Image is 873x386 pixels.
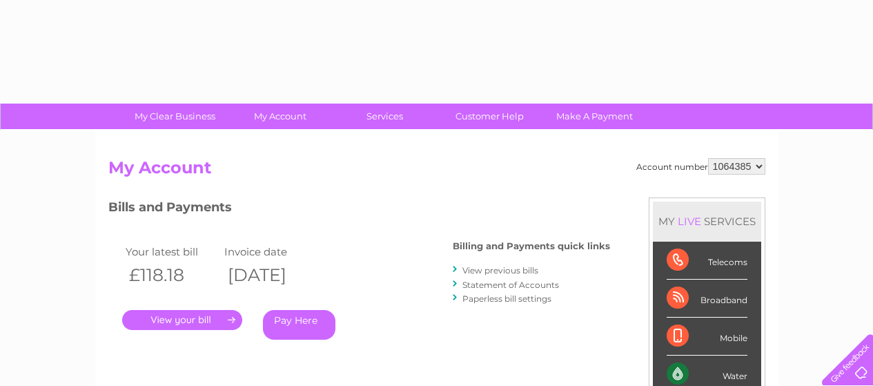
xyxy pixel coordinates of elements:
th: [DATE] [221,261,320,289]
h4: Billing and Payments quick links [453,241,610,251]
a: My Account [223,104,337,129]
div: Telecoms [667,242,747,280]
a: Customer Help [433,104,547,129]
a: Services [328,104,442,129]
a: Make A Payment [538,104,651,129]
div: LIVE [675,215,704,228]
a: My Clear Business [118,104,232,129]
div: Broadband [667,280,747,318]
th: £118.18 [122,261,222,289]
div: MY SERVICES [653,202,761,241]
a: Pay Here [263,310,335,340]
a: Paperless bill settings [462,293,551,304]
td: Your latest bill [122,242,222,261]
td: Invoice date [221,242,320,261]
h3: Bills and Payments [108,197,610,222]
div: Account number [636,158,765,175]
a: Statement of Accounts [462,280,559,290]
a: . [122,310,242,330]
a: View previous bills [462,265,538,276]
h2: My Account [108,158,765,184]
div: Mobile [667,318,747,356]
